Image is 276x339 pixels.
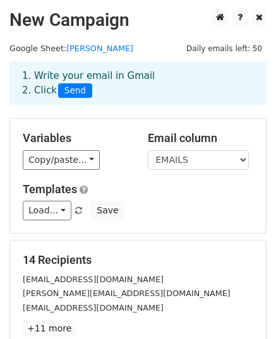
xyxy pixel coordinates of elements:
[58,83,92,98] span: Send
[13,69,263,98] div: 1. Write your email in Gmail 2. Click
[23,253,253,267] h5: 14 Recipients
[182,44,267,53] a: Daily emails left: 50
[182,42,267,56] span: Daily emails left: 50
[23,131,129,145] h5: Variables
[23,182,77,196] a: Templates
[23,321,76,336] a: +11 more
[23,303,164,312] small: [EMAIL_ADDRESS][DOMAIN_NAME]
[213,278,276,339] iframe: Chat Widget
[66,44,133,53] a: [PERSON_NAME]
[91,201,124,220] button: Save
[9,44,133,53] small: Google Sheet:
[23,288,231,298] small: [PERSON_NAME][EMAIL_ADDRESS][DOMAIN_NAME]
[23,275,164,284] small: [EMAIL_ADDRESS][DOMAIN_NAME]
[23,201,71,220] a: Load...
[23,150,100,170] a: Copy/paste...
[148,131,254,145] h5: Email column
[9,9,267,31] h2: New Campaign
